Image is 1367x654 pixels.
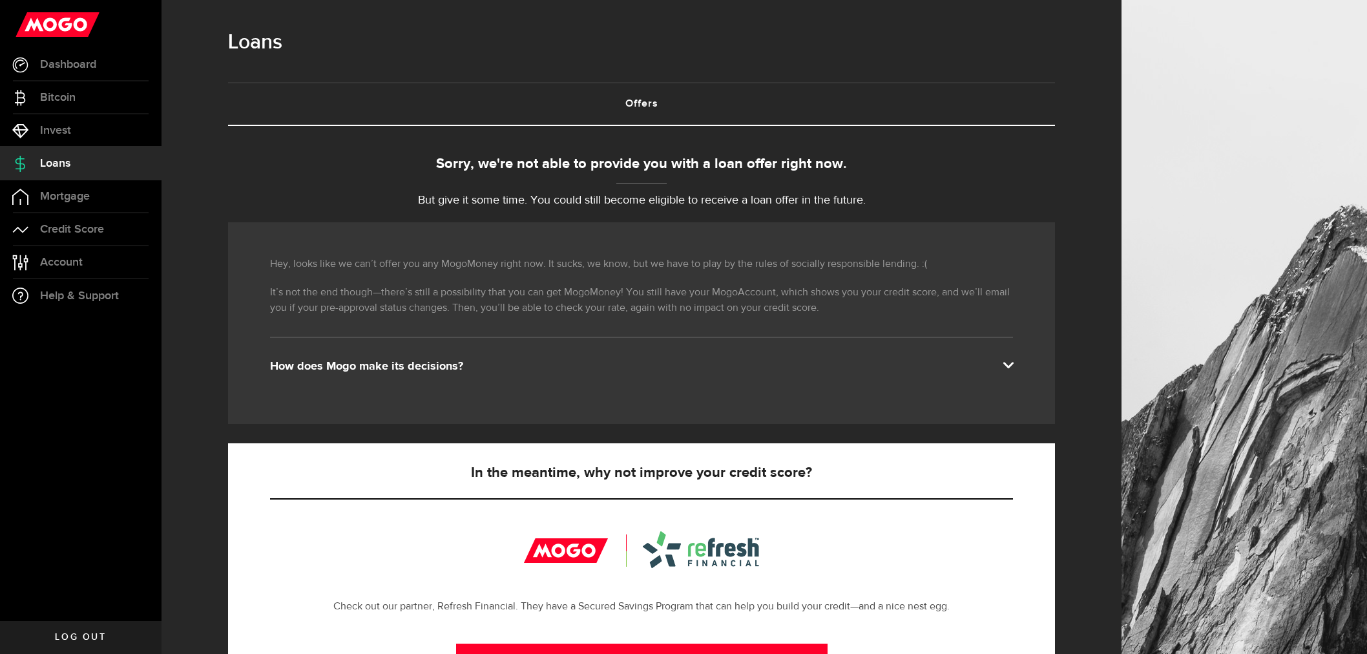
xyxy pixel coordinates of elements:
h5: In the meantime, why not improve your credit score? [270,465,1013,481]
span: Credit Score [40,224,104,235]
span: Mortgage [40,191,90,202]
span: Dashboard [40,59,96,70]
p: Hey, looks like we can’t offer you any MogoMoney right now. It sucks, we know, but we have to pla... [270,257,1013,272]
div: How does Mogo make its decisions? [270,359,1013,374]
span: Loans [40,158,70,169]
a: Offers [228,83,1055,125]
span: Account [40,257,83,268]
p: It’s not the end though—there’s still a possibility that you can get MogoMoney! You still have yo... [270,285,1013,316]
span: Bitcoin [40,92,76,103]
span: Log out [55,633,106,642]
span: Invest [40,125,71,136]
h1: Loans [228,26,1055,59]
div: Sorry, we're not able to provide you with a loan offer right now. [228,154,1055,175]
iframe: LiveChat chat widget [1313,600,1367,654]
span: Help & Support [40,290,119,302]
p: But give it some time. You could still become eligible to receive a loan offer in the future. [228,192,1055,209]
ul: Tabs Navigation [228,82,1055,126]
p: Check out our partner, Refresh Financial. They have a Secured Savings Program that can help you b... [270,599,1013,615]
